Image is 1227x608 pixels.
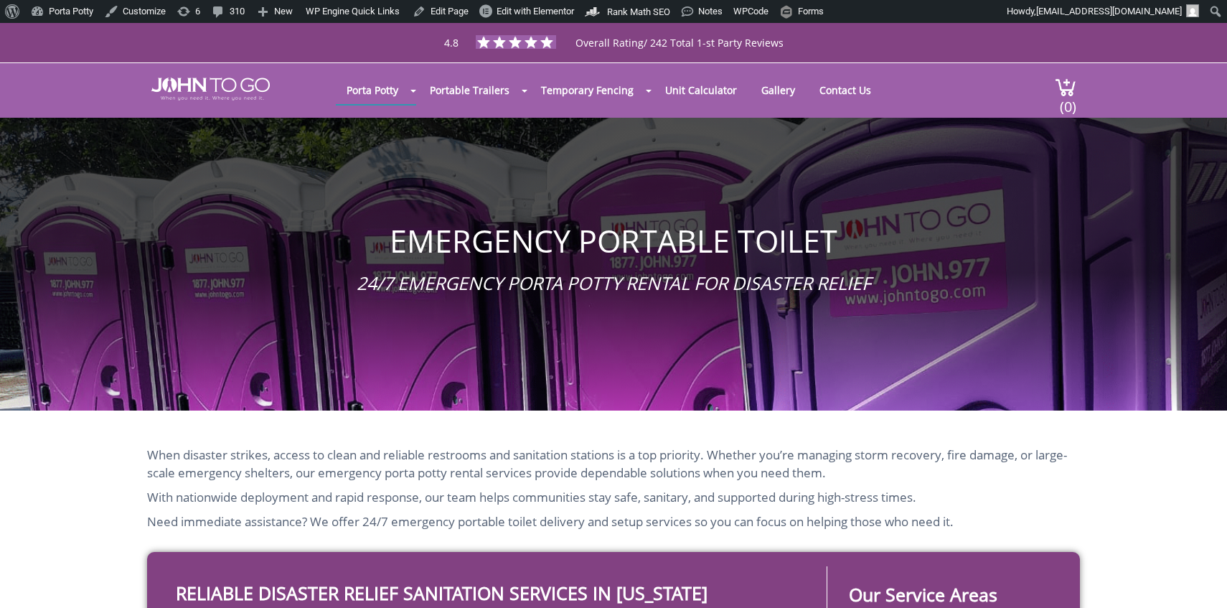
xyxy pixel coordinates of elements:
span: 4.8 [444,36,459,50]
strong: Our Service Areas [849,582,997,607]
span: Need immediate assistance? We offer 24/7 emergency portable toilet delivery and setup services so... [147,513,954,530]
a: Porta Potty [336,76,409,104]
span: When disaster strikes, access to clean and reliable restrooms and sanitation stations is a top pr... [147,446,1067,480]
a: Contact Us [809,76,882,104]
span: With nationwide deployment and rapid response, our team helps communities stay safe, sanitary, an... [147,489,916,505]
h2: Emergency Portable Toilet [147,225,1080,256]
a: Temporary Fencing [530,76,644,104]
button: Live Chat [1170,551,1227,608]
a: Unit Calculator [654,76,748,104]
span: Edit with Elementor [497,6,574,17]
a: Gallery [751,76,806,104]
img: cart a [1055,78,1076,97]
strong: Reliable Disaster Relief Sanitation Services in [US_STATE] [176,581,707,605]
span: Overall Rating/ 242 Total 1-st Party Reviews [575,36,784,78]
span: Rank Math SEO [607,6,670,17]
img: JOHN to go [151,78,270,100]
span: 24/7 Emergency Porta Potty Rental for Disaster Relief [357,271,871,295]
a: Portable Trailers [419,76,520,104]
span: [EMAIL_ADDRESS][DOMAIN_NAME] [1036,6,1182,17]
span: (0) [1059,85,1076,116]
